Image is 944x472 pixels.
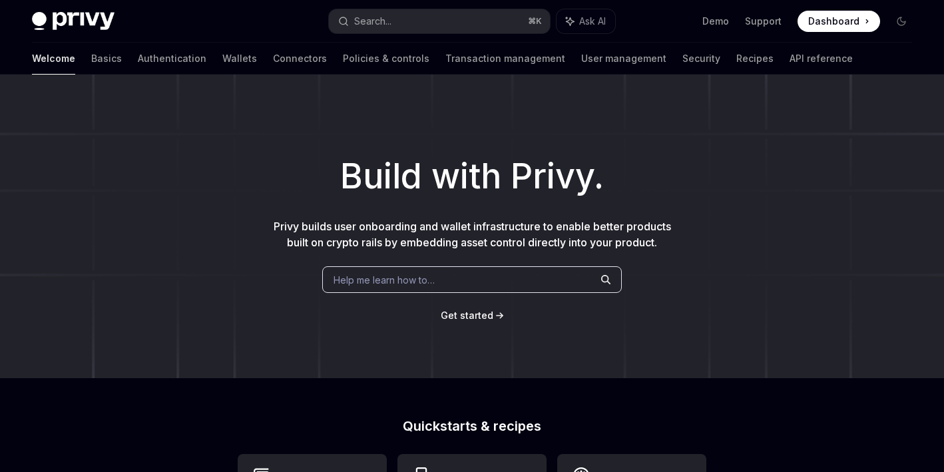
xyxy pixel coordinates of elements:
[21,150,923,202] h1: Build with Privy.
[343,43,429,75] a: Policies & controls
[138,43,206,75] a: Authentication
[891,11,912,32] button: Toggle dark mode
[790,43,853,75] a: API reference
[528,16,542,27] span: ⌘ K
[334,273,435,287] span: Help me learn how to…
[354,13,391,29] div: Search...
[329,9,550,33] button: Search...⌘K
[745,15,782,28] a: Support
[238,419,706,433] h2: Quickstarts & recipes
[441,309,493,322] a: Get started
[32,12,115,31] img: dark logo
[441,310,493,321] span: Get started
[445,43,565,75] a: Transaction management
[798,11,880,32] a: Dashboard
[32,43,75,75] a: Welcome
[273,43,327,75] a: Connectors
[91,43,122,75] a: Basics
[682,43,720,75] a: Security
[222,43,257,75] a: Wallets
[579,15,606,28] span: Ask AI
[581,43,666,75] a: User management
[702,15,729,28] a: Demo
[808,15,859,28] span: Dashboard
[736,43,774,75] a: Recipes
[557,9,615,33] button: Ask AI
[274,220,671,249] span: Privy builds user onboarding and wallet infrastructure to enable better products built on crypto ...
